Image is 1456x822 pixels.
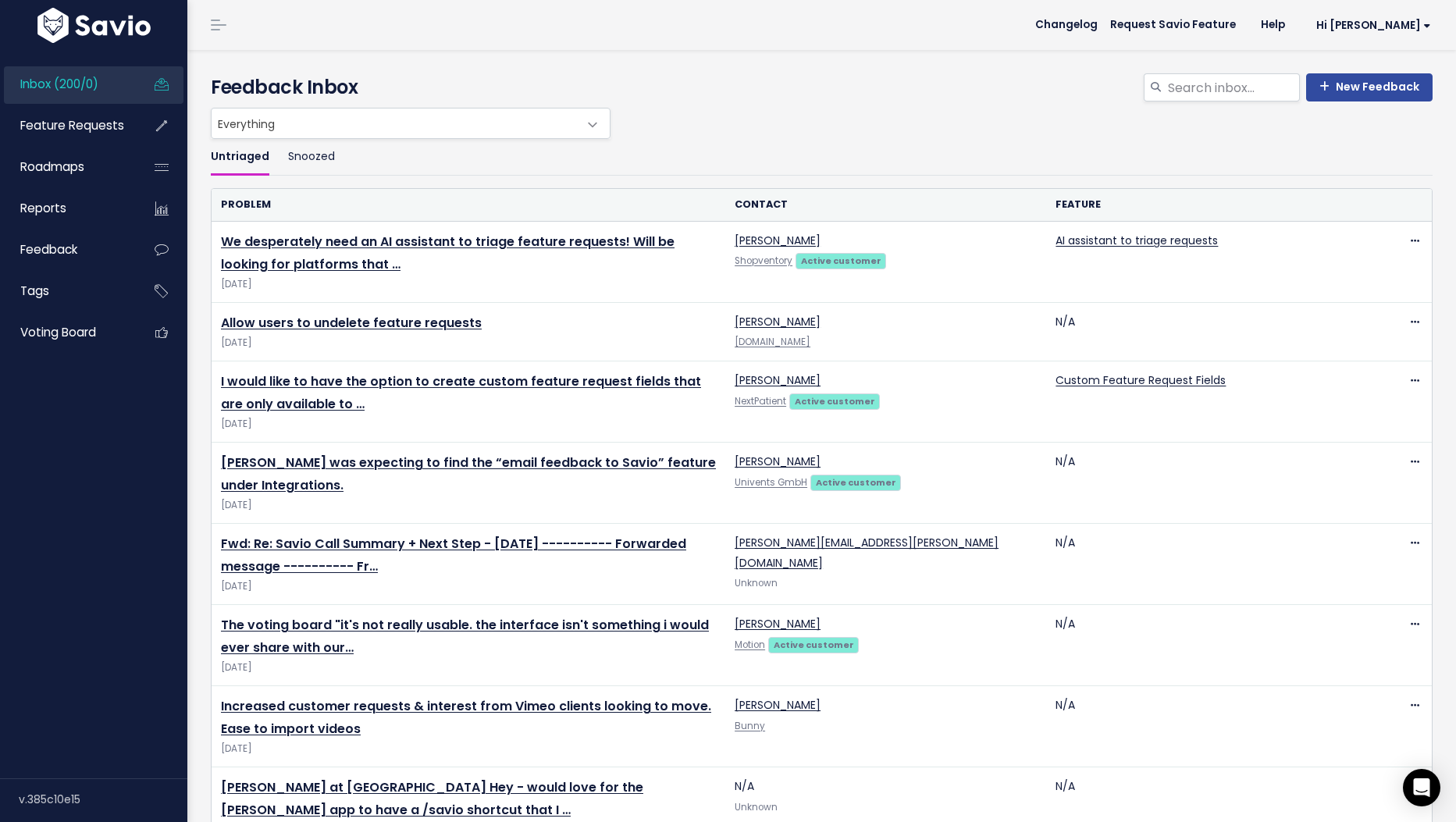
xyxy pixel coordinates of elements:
a: Bunny [735,720,765,732]
span: [DATE] [221,276,716,293]
a: Active customer [768,636,859,652]
div: Open Intercom Messenger [1403,769,1440,806]
span: Reports [20,200,66,216]
a: Increased customer requests & interest from Vimeo clients looking to move. Ease to import videos [221,697,711,738]
a: Snoozed [288,139,335,176]
span: [DATE] [221,416,716,432]
a: Roadmaps [4,149,130,185]
span: [DATE] [221,660,716,676]
th: Problem [212,189,725,221]
a: [PERSON_NAME] [735,372,821,388]
strong: Active customer [801,254,881,267]
span: Changelog [1035,20,1098,30]
a: New Feedback [1306,73,1433,101]
strong: Active customer [774,639,854,651]
span: Unknown [735,801,778,813]
a: Univents GmbH [735,476,807,489]
span: Roadmaps [20,158,84,175]
span: [DATE] [221,497,716,514]
a: Inbox (200/0) [4,66,130,102]
a: Active customer [796,252,886,268]
th: Contact [725,189,1046,221]
span: [DATE] [221,335,716,351]
a: Untriaged [211,139,269,176]
a: Custom Feature Request Fields [1056,372,1226,388]
a: Feedback [4,232,130,268]
span: Voting Board [20,324,96,340]
span: [DATE] [221,578,716,595]
a: AI assistant to triage requests [1056,233,1218,248]
img: logo-white.9d6f32f41409.svg [34,8,155,43]
a: Reports [4,190,130,226]
strong: Active customer [816,476,896,489]
a: [PERSON_NAME] [735,233,821,248]
a: We desperately need an AI assistant to triage feature requests! Will be looking for platforms that … [221,233,675,273]
span: Feature Requests [20,117,124,133]
a: [PERSON_NAME] [735,616,821,632]
a: Fwd: Re: Savio Call Summary + Next Step - [DATE] ---------- Forwarded message ---------- Fr… [221,535,686,575]
td: N/A [1046,686,1367,767]
a: [PERSON_NAME][EMAIL_ADDRESS][PERSON_NAME][DOMAIN_NAME] [735,535,999,570]
ul: Filter feature requests [211,139,1433,176]
a: [PERSON_NAME] at [GEOGRAPHIC_DATA] Hey - would love for the [PERSON_NAME] app to have a /savio sh... [221,778,643,819]
span: Feedback [20,241,77,258]
span: Hi [PERSON_NAME] [1316,20,1431,31]
span: Everything [212,109,578,138]
div: v.385c10e15 [19,779,187,820]
span: Tags [20,283,49,299]
a: [PERSON_NAME] [735,454,821,469]
a: [PERSON_NAME] [735,697,821,713]
td: N/A [1046,605,1367,686]
td: N/A [1046,524,1367,605]
input: Search inbox... [1166,73,1300,101]
a: [DOMAIN_NAME] [735,336,810,348]
th: Feature [1046,189,1367,221]
span: Inbox (200/0) [20,76,98,92]
a: NextPatient [735,395,786,407]
a: Active customer [810,474,901,489]
a: Allow users to undelete feature requests [221,314,482,332]
a: Shopventory [735,254,792,267]
span: Unknown [735,577,778,589]
a: [PERSON_NAME] was expecting to find the “email feedback to Savio” feature under Integrations. [221,454,716,494]
td: N/A [1046,443,1367,524]
a: Active customer [789,393,880,408]
a: The voting board "it's not really usable. the interface isn't something i would ever share with our… [221,616,709,657]
a: Tags [4,273,130,309]
span: [DATE] [221,741,716,757]
a: Motion [735,639,765,651]
a: [PERSON_NAME] [735,314,821,329]
a: Feature Requests [4,108,130,144]
a: I would like to have the option to create custom feature request fields that are only available to … [221,372,701,413]
td: N/A [1046,303,1367,361]
a: Voting Board [4,315,130,351]
strong: Active customer [795,395,875,407]
a: Request Savio Feature [1098,13,1248,37]
h4: Feedback Inbox [211,73,1433,101]
span: Everything [211,108,611,139]
a: Help [1248,13,1298,37]
a: Hi [PERSON_NAME] [1298,13,1444,37]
